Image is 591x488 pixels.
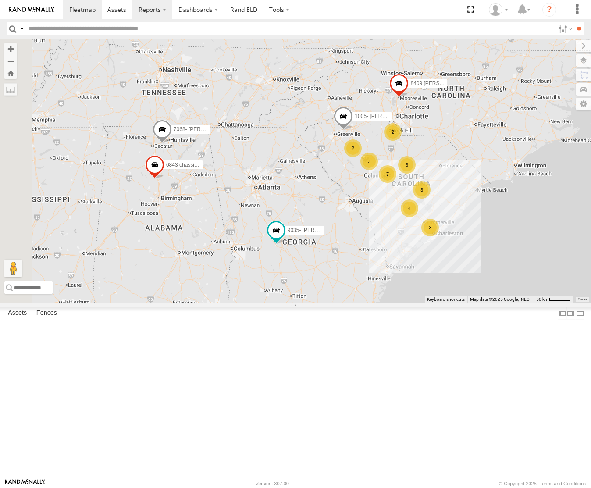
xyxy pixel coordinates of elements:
[555,22,574,35] label: Search Filter Options
[534,296,573,303] button: Map Scale: 50 km per 47 pixels
[576,307,584,320] label: Hide Summary Table
[344,139,362,157] div: 2
[401,199,418,217] div: 4
[558,307,566,320] label: Dock Summary Table to the Left
[410,80,467,86] span: 8409 [PERSON_NAME]
[413,181,431,199] div: 3
[470,297,531,302] span: Map data ©2025 Google, INEGI
[384,123,402,141] div: 2
[4,307,31,320] label: Assets
[486,3,511,16] div: Kera Green
[360,153,378,170] div: 3
[4,55,17,67] button: Zoom out
[4,43,17,55] button: Zoom in
[174,126,232,132] span: 7068- [PERSON_NAME]
[379,165,396,183] div: 7
[536,297,548,302] span: 50 km
[566,307,575,320] label: Dock Summary Table to the Right
[398,156,416,174] div: 6
[576,98,591,110] label: Map Settings
[4,67,17,79] button: Zoom Home
[355,113,413,119] span: 1005- [PERSON_NAME]
[4,83,17,96] label: Measure
[578,297,587,301] a: Terms (opens in new tab)
[9,7,54,13] img: rand-logo.svg
[256,481,289,486] div: Version: 307.00
[4,260,22,277] button: Drag Pegman onto the map to open Street View
[5,479,45,488] a: Visit our Website
[427,296,465,303] button: Keyboard shortcuts
[32,307,61,320] label: Fences
[540,481,586,486] a: Terms and Conditions
[542,3,556,17] i: ?
[499,481,586,486] div: © Copyright 2025 -
[166,162,207,168] span: 0843 chassis 843
[18,22,25,35] label: Search Query
[421,219,439,236] div: 3
[288,227,346,233] span: 9035- [PERSON_NAME]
